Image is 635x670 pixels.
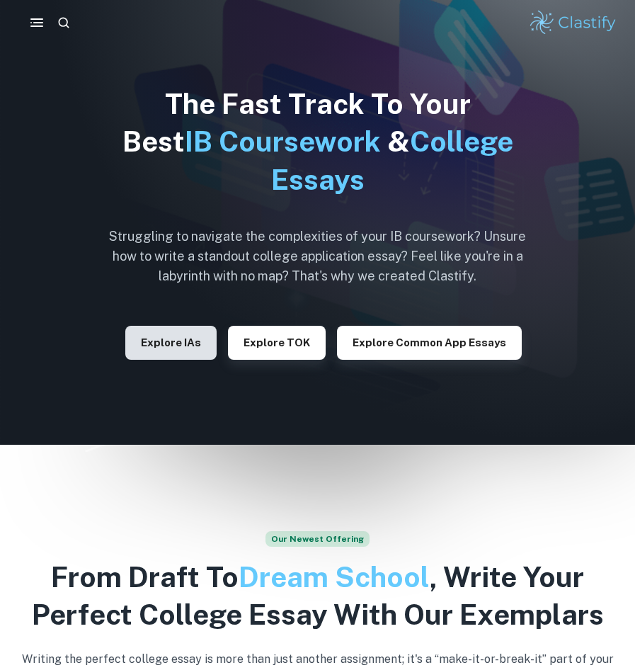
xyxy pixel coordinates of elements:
button: Explore IAs [125,326,217,360]
span: Dream School [239,560,430,594]
a: Explore TOK [228,335,326,348]
button: Explore Common App essays [337,326,522,360]
span: Our Newest Offering [265,531,370,547]
h6: Struggling to navigate the complexities of your IB coursework? Unsure how to write a standout col... [98,227,537,286]
h1: The Fast Track To Your Best & [98,85,537,198]
img: Clastify logo [528,8,618,37]
a: Explore IAs [125,335,217,348]
h2: From Draft To , Write Your Perfect College Essay With Our Exemplars [17,558,618,634]
button: Explore TOK [228,326,326,360]
span: College Essays [271,125,513,195]
span: IB Coursework [185,125,381,158]
a: Explore Common App essays [337,335,522,348]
